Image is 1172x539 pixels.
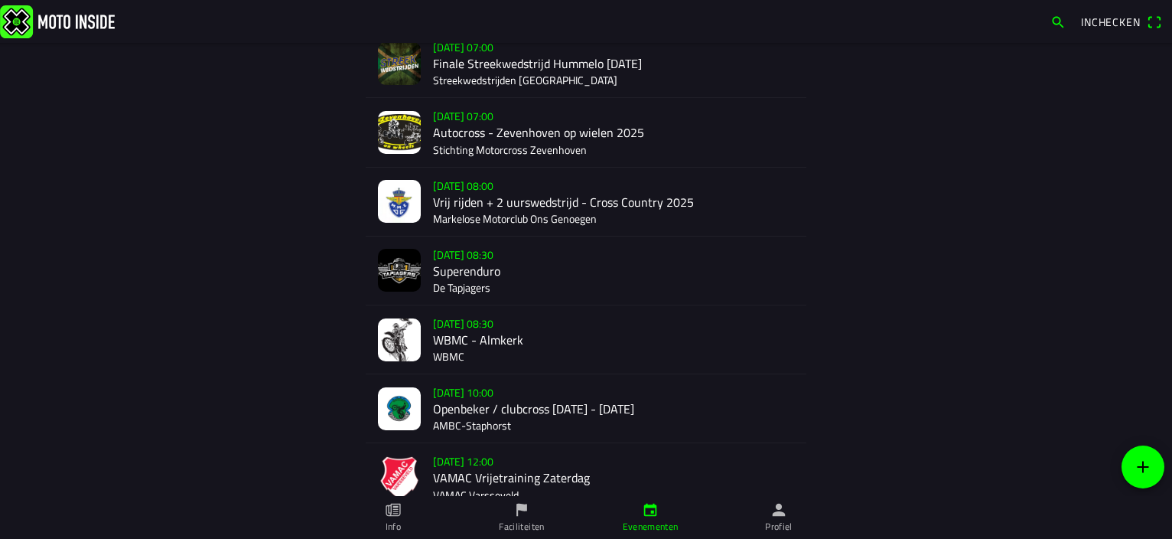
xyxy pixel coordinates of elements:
ion-icon: toevoegen [1134,458,1152,476]
a: [DATE] 08:00Vrij rijden + 2 uurswedstrijd - Cross Country 2025Markelose Motorclub Ons Genoegen [366,168,806,237]
ion-icon: papier [385,501,402,518]
span: Inchecken [1081,14,1141,30]
a: [DATE] 12:00VAMAC Vrijetraining ZaterdagVAMAC Varsseveld [366,443,806,512]
img: mBcQMagLMxzNEVoW9kWH8RIERBgDR7O2pMCJ3QD2.jpg [378,111,421,154]
ion-icon: kalender [642,501,659,518]
img: t43s2WqnjlnlfEGJ3rGH5nYLUnlJyGok87YEz3RR.jpg [378,42,421,85]
a: [DATE] 07:00Autocross - Zevenhoven op wielen 2025Stichting Motorcross Zevenhoven [366,98,806,167]
img: f91Uln4Ii9NDc1fngFZXG5WgZ3IMbtQLaCnbtbu0.jpg [378,318,421,361]
a: [DATE] 07:00Finale Streekwedstrijd Hummelo [DATE]Streekwedstrijden [GEOGRAPHIC_DATA] [366,29,806,98]
ion-label: Profiel [765,520,793,534]
ion-label: Evenementen [623,520,679,534]
img: HOgAL8quJYoJv3riF2AwwN3Fsh4s3VskIwtzKrvK.png [378,456,421,499]
a: IncheckenQR-scanner [1073,8,1169,34]
img: FPyWlcerzEXqUMuL5hjUx9yJ6WAfvQJe4uFRXTbk.jpg [378,249,421,292]
a: [DATE] 08:30SuperenduroDe Tapjagers [366,237,806,305]
img: LHdt34qjO8I1ikqy75xviT6zvODe0JOmFLV3W9KQ.jpeg [378,387,421,430]
a: [DATE] 10:00Openbeker / clubcross [DATE] - [DATE]AMBC-Staphorst [366,374,806,443]
img: UByebBRfVoKeJdfrrfejYaKoJ9nquzzw8nymcseR.jpeg [378,180,421,223]
ion-icon: vlag [513,501,530,518]
a: [DATE] 08:30WBMC - AlmkerkWBMC [366,305,806,374]
ion-icon: persoon [770,501,787,518]
ion-label: Faciliteiten [499,520,544,534]
ion-label: Info [386,520,401,534]
a: zoeken [1043,8,1073,34]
